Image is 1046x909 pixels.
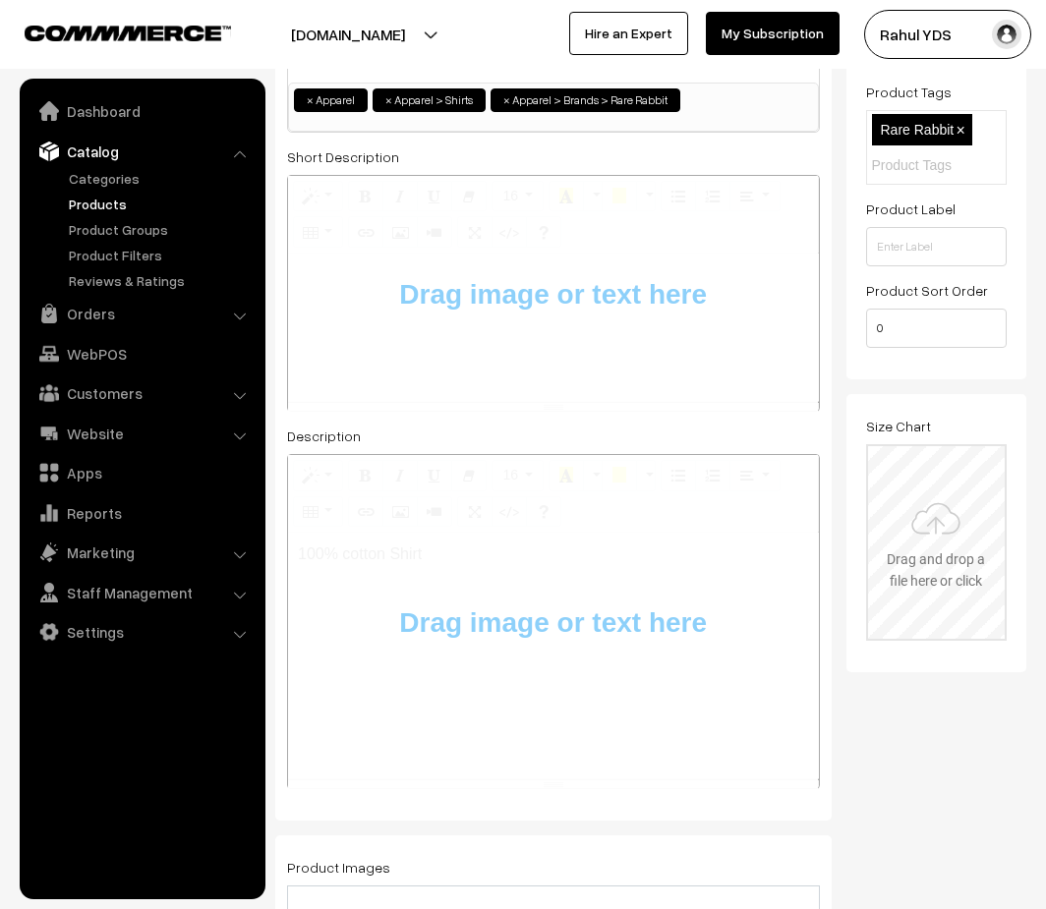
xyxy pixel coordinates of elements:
div: Drag image or text here [288,455,818,790]
a: WebPOS [25,336,259,371]
a: Apps [25,455,259,490]
a: Website [25,416,259,451]
a: Categories [64,168,259,189]
input: Enter Label [866,227,1008,266]
li: Apparel > Shirts [373,88,486,112]
a: Dashboard [25,93,259,129]
label: Product Sort Order [866,280,988,301]
button: [DOMAIN_NAME] [222,10,474,59]
input: Enter Number [866,309,1008,348]
li: Apparel > Brands > Rare Rabbit [491,88,680,112]
a: COMMMERCE [25,20,197,43]
a: Settings [25,614,259,650]
button: Rahul YDS [864,10,1031,59]
a: Product Groups [64,219,259,240]
a: Hire an Expert [569,12,688,55]
label: Description [287,426,361,446]
a: Orders [25,296,259,331]
a: Reviews & Ratings [64,270,259,291]
img: user [992,20,1021,49]
span: × [503,91,510,109]
input: Product Tags [872,155,1044,176]
a: Product Filters [64,245,259,265]
a: My Subscription [706,12,840,55]
span: × [307,91,314,109]
label: Product Images [287,857,390,878]
a: Reports [25,495,259,531]
label: Size Chart [866,416,931,436]
a: Staff Management [25,575,259,610]
a: Catalog [25,134,259,169]
a: Customers [25,375,259,411]
label: Product Label [866,199,956,219]
label: Short Description [287,146,399,167]
span: Rare Rabbit [881,122,955,138]
span: × [385,91,392,109]
img: COMMMERCE [25,26,231,40]
div: Drag image or text here [288,176,818,413]
a: Products [64,194,259,214]
a: Marketing [25,535,259,570]
span: × [956,122,964,139]
label: Product Tags [866,82,952,102]
li: Apparel [294,88,368,112]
